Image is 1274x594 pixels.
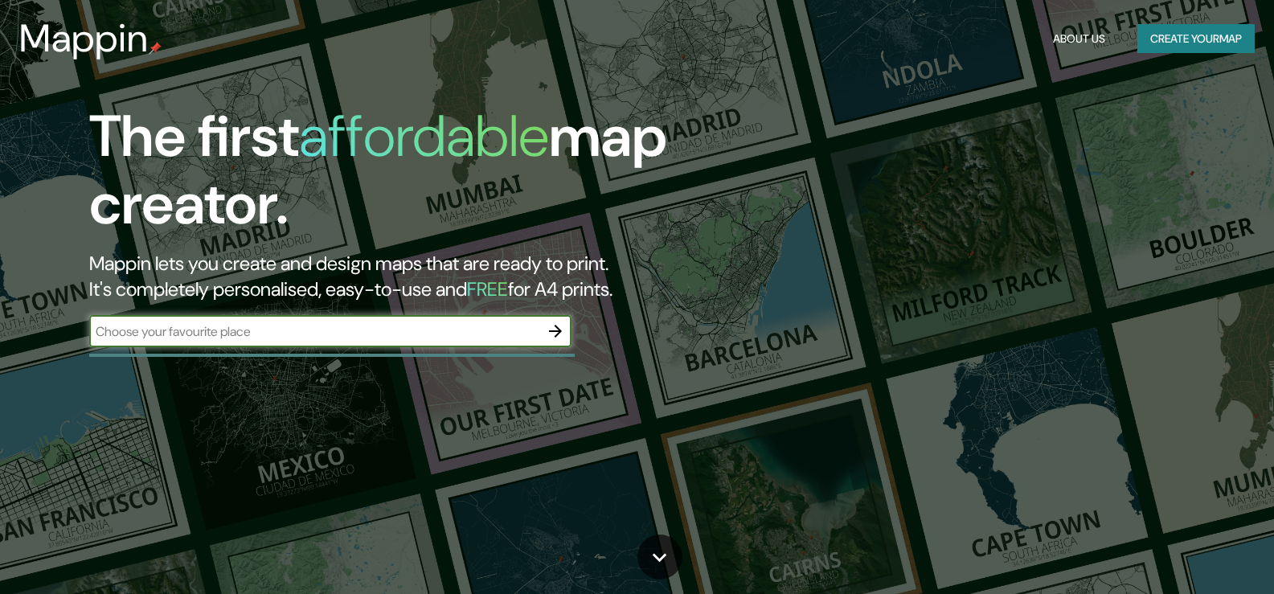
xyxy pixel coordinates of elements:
[467,277,508,301] h5: FREE
[1047,24,1112,54] button: About Us
[1137,24,1255,54] button: Create yourmap
[149,42,162,55] img: mappin-pin
[89,103,727,251] h1: The first map creator.
[89,251,727,302] h2: Mappin lets you create and design maps that are ready to print. It's completely personalised, eas...
[19,16,149,61] h3: Mappin
[299,99,549,174] h1: affordable
[89,322,539,341] input: Choose your favourite place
